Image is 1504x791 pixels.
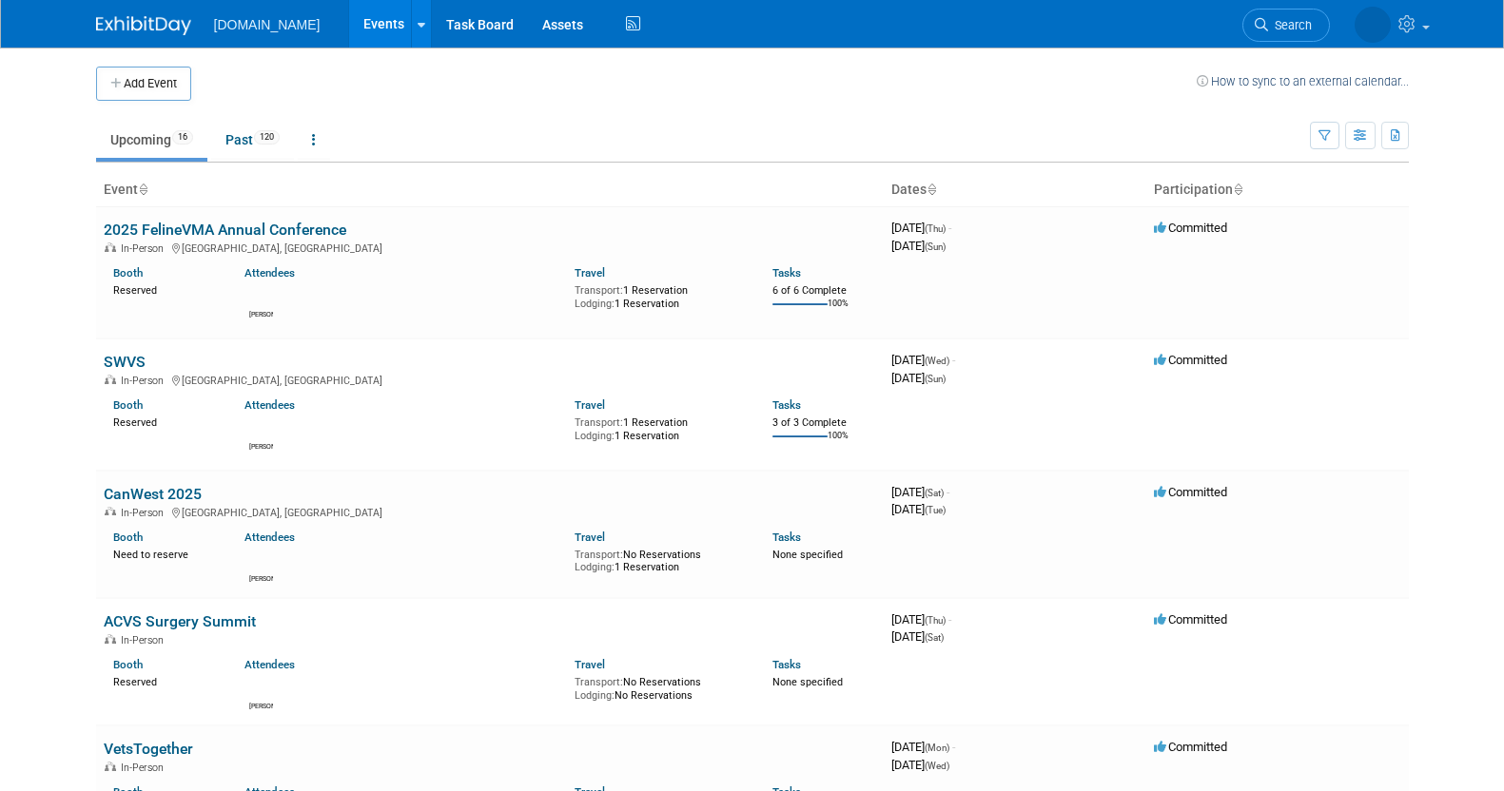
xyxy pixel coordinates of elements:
a: Sort by Participation Type [1233,182,1242,197]
span: In-Person [121,432,169,444]
div: Reserved [113,280,217,298]
a: Attendees [244,455,295,469]
th: Event [96,174,884,206]
a: Tasks [772,588,801,601]
a: Attendees [244,266,295,280]
span: 120 [254,130,280,145]
img: Kiersten Hackett [250,474,273,497]
div: [GEOGRAPHIC_DATA], [GEOGRAPHIC_DATA] [104,561,876,576]
div: Shawn Wilkie [249,629,273,641]
div: Reserved [113,470,217,487]
div: [GEOGRAPHIC_DATA], [GEOGRAPHIC_DATA] [104,429,876,444]
span: (Thu) [925,223,946,234]
th: Participation [1146,174,1409,206]
div: [GEOGRAPHIC_DATA], [GEOGRAPHIC_DATA] [104,240,876,255]
div: Kiersten Hackett [249,497,273,509]
a: Booth [113,715,143,728]
a: Upcoming16 [96,122,207,158]
div: 1 Reservation 1 Reservation [575,280,744,310]
img: In-Person Event [105,564,116,573]
span: (Sat) [925,690,944,701]
a: Attendees [244,715,295,728]
span: [DATE] [891,239,946,253]
span: Committed [1154,410,1227,424]
img: ExhibitDay [96,16,191,35]
img: Lucas Smith [249,285,273,370]
div: Lucas Smith [249,370,273,381]
span: (Wed) [925,413,949,423]
img: In-Person Event [105,432,116,441]
a: CanWest 2025 [104,542,202,560]
a: Past120 [211,122,294,158]
a: SWVS [104,410,146,428]
div: Need to reserve [113,602,217,619]
a: Tasks [772,455,801,469]
span: Committed [1154,542,1227,556]
span: In-Person [121,564,169,576]
span: [DATE] [891,410,955,424]
span: Lodging: [575,618,615,630]
span: 16 [172,130,193,145]
span: - [947,542,949,556]
td: 100% [828,299,849,324]
a: Sort by Start Date [927,182,936,197]
a: Booth [113,455,143,469]
a: Travel [575,588,605,601]
div: 6 of 6 Complete [772,284,876,298]
span: [DATE] [891,687,944,702]
span: (Thu) [925,672,946,683]
th: Dates [884,174,1146,206]
span: Transport: [575,473,623,486]
span: [DATE] [891,559,946,573]
div: 1 Reservation 1 Reservation [575,470,744,499]
button: Add Event [96,67,191,101]
span: - [948,221,951,235]
span: (Sun) [925,241,946,252]
span: - [948,669,951,684]
a: 2025 FelineVMA Annual Conference [104,221,346,239]
div: Reserved [113,729,217,746]
span: (Tue) [925,562,946,572]
a: Booth [113,266,143,280]
span: [DATE] [891,428,946,442]
a: Tasks [772,715,801,728]
span: (Sat) [925,545,944,555]
span: Lodging: [575,298,615,310]
a: Search [1242,9,1330,42]
a: Travel [575,266,605,280]
span: Lodging: [575,746,615,759]
span: In-Person [121,691,169,704]
a: Attendees [244,588,295,601]
td: 100% [828,488,849,513]
div: No Reservations 1 Reservation [575,602,744,631]
a: Sort by Event Name [138,182,147,197]
span: - [952,410,955,424]
a: ACVS Surgery Summit [104,669,256,687]
a: Travel [575,715,605,728]
span: Committed [1154,669,1227,684]
span: Committed [1154,221,1227,235]
span: Transport: [575,284,623,297]
span: None specified [772,733,843,745]
span: Transport: [575,733,623,745]
span: In-Person [121,242,169,255]
a: Travel [575,455,605,469]
span: Lodging: [575,487,615,499]
span: Search [1268,18,1312,32]
div: No Reservations No Reservations [575,729,744,759]
img: In-Person Event [105,691,116,701]
span: (Sun) [925,431,946,441]
span: None specified [772,606,843,618]
span: [DOMAIN_NAME] [214,17,321,32]
a: How to sync to an external calendar... [1197,74,1409,88]
a: Booth [113,588,143,601]
img: In-Person Event [105,242,116,252]
span: [DATE] [891,542,949,556]
span: [DATE] [891,221,951,235]
span: [DATE] [891,669,951,684]
span: Transport: [575,606,623,618]
a: Tasks [772,266,801,280]
div: 3 of 3 Complete [772,473,876,487]
img: Iuliia Bulow [1355,7,1391,43]
img: Shawn Wilkie [250,607,273,629]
